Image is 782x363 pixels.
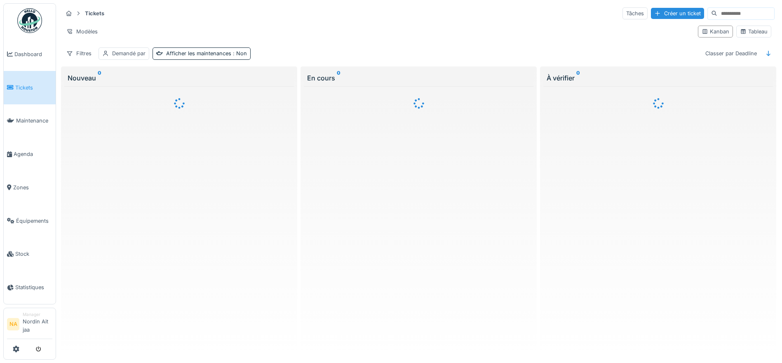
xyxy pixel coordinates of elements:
[576,73,580,83] sup: 0
[702,47,761,59] div: Classer par Deadline
[4,238,56,271] a: Stock
[23,311,52,337] li: Nordin Ait jaa
[112,49,146,57] div: Demandé par
[337,73,341,83] sup: 0
[4,104,56,138] a: Maintenance
[651,8,704,19] div: Créer un ticket
[740,28,768,35] div: Tableau
[15,84,52,92] span: Tickets
[82,9,108,17] strong: Tickets
[16,217,52,225] span: Équipements
[63,26,101,38] div: Modèles
[16,117,52,125] span: Maintenance
[23,311,52,318] div: Manager
[14,50,52,58] span: Dashboard
[4,204,56,238] a: Équipements
[17,8,42,33] img: Badge_color-CXgf-gQk.svg
[63,47,95,59] div: Filtres
[547,73,770,83] div: À vérifier
[13,184,52,191] span: Zones
[15,283,52,291] span: Statistiques
[7,311,52,339] a: NA ManagerNordin Ait jaa
[307,73,530,83] div: En cours
[166,49,247,57] div: Afficher les maintenances
[702,28,729,35] div: Kanban
[4,171,56,204] a: Zones
[231,50,247,57] span: : Non
[4,271,56,304] a: Statistiques
[4,137,56,171] a: Agenda
[4,71,56,104] a: Tickets
[7,318,19,330] li: NA
[98,73,101,83] sup: 0
[14,150,52,158] span: Agenda
[4,38,56,71] a: Dashboard
[15,250,52,258] span: Stock
[622,7,648,19] div: Tâches
[68,73,291,83] div: Nouveau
